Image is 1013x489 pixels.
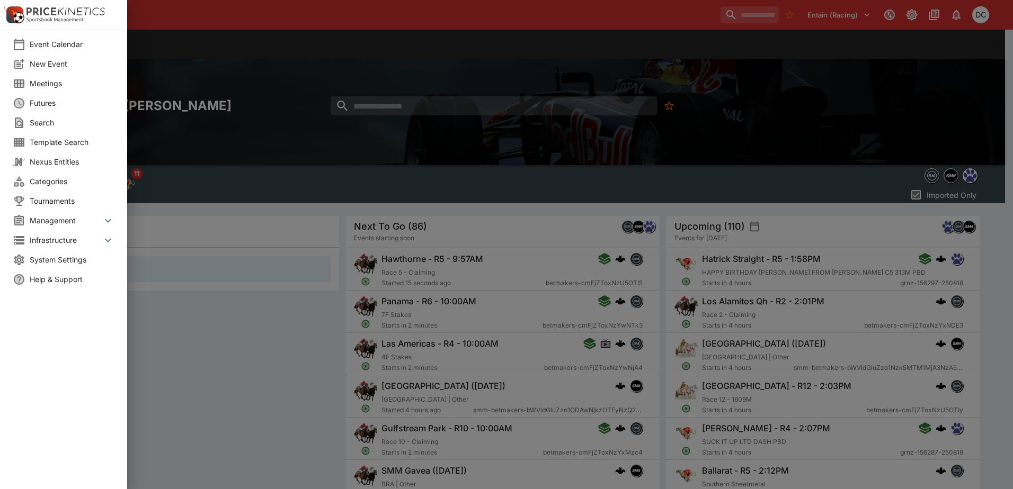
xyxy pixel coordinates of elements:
[30,156,114,167] span: Nexus Entities
[30,117,114,128] span: Search
[30,58,114,69] span: New Event
[30,39,114,50] span: Event Calendar
[30,97,114,108] span: Futures
[30,215,102,226] span: Management
[30,195,114,206] span: Tournaments
[30,78,114,89] span: Meetings
[3,4,24,25] img: PriceKinetics Logo
[30,254,114,265] span: System Settings
[30,274,114,285] span: Help & Support
[30,176,114,187] span: Categories
[30,234,102,246] span: Infrastructure
[26,7,105,15] img: PriceKinetics
[30,137,114,148] span: Template Search
[26,17,84,22] img: Sportsbook Management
